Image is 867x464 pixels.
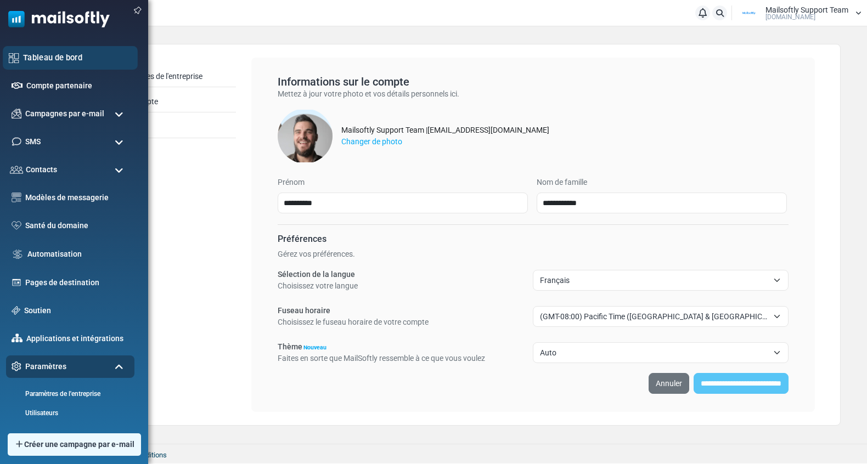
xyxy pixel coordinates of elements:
a: Soutien [24,305,129,316]
a: Annuler [649,373,689,394]
img: domain-health-icon.svg [12,221,21,230]
a: Applications et intégrations [26,333,129,344]
label: Prénom [278,177,305,188]
footer: 2025 [36,444,867,463]
img: support-icon.svg [12,306,20,315]
span: Français [533,270,788,291]
span: (GMT-08:00) Pacific Time (US & Canada) [533,306,788,327]
img: contacts-icon.svg [10,166,23,173]
img: sms-icon.png [12,137,21,146]
a: User Logo Mailsoftly Support Team [DOMAIN_NAME] [735,5,862,21]
label: Thème [278,341,331,353]
img: User Logo [735,5,763,21]
span: Mailsoftly Support Team [765,6,848,14]
span: Contacts [26,164,57,176]
span: Paramètres [25,361,66,372]
span: Gérez vos préférences. [278,250,355,258]
span: Français [540,274,768,287]
span: Auto [540,346,768,359]
a: Utilisateurs [6,408,132,418]
img: campaigns-icon.png [12,109,21,118]
p: Choisissez votre langue [278,280,358,292]
a: Paramètres de l'entreprise [91,66,236,87]
span: Créer une campagne par e-mail [24,439,134,450]
span: [DOMAIN_NAME] [765,14,815,20]
div: Nouveau [302,345,331,353]
span: (GMT-08:00) Pacific Time (US & Canada) [540,310,768,323]
span: SMS [25,136,41,148]
label: Changer de photo [341,136,402,148]
label: Sélection de la langue [278,269,355,280]
a: Automatisation [27,248,129,260]
a: Tableau de bord [23,52,132,64]
img: settings-icon.svg [12,361,21,371]
label: Nom de famille [537,177,587,188]
a: Compte partenaire [26,80,129,92]
a: Sécurité [91,117,236,138]
label: Fuseau horaire [278,305,330,316]
span: Mettez à jour votre photo et vos détails personnels ici. [278,89,459,98]
p: Choisissez le fuseau horaire de votre compte [278,316,429,328]
a: Mon compte [91,92,236,112]
a: Modèles de messagerie [25,192,129,203]
a: Santé du domaine [25,220,129,231]
h6: Préférences [278,234,789,244]
span: Auto [533,342,788,363]
p: Faites en sorte que MailSoftly ressemble à ce que vous voulez [278,353,485,364]
h5: Informations sur le compte [278,75,789,88]
a: Paramètres de l'entreprise [6,389,132,399]
img: email-templates-icon.svg [12,193,21,202]
img: landing_pages.svg [12,278,21,287]
a: Pages de destination [25,277,129,288]
span: Campagnes par e-mail [25,108,104,120]
div: Mailsoftly Support Team | [EMAIL_ADDRESS][DOMAIN_NAME] [341,125,549,136]
img: dashboard-icon.svg [9,53,19,63]
img: Albert_Solin.jpg [278,109,333,163]
img: workflow.svg [12,248,24,261]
